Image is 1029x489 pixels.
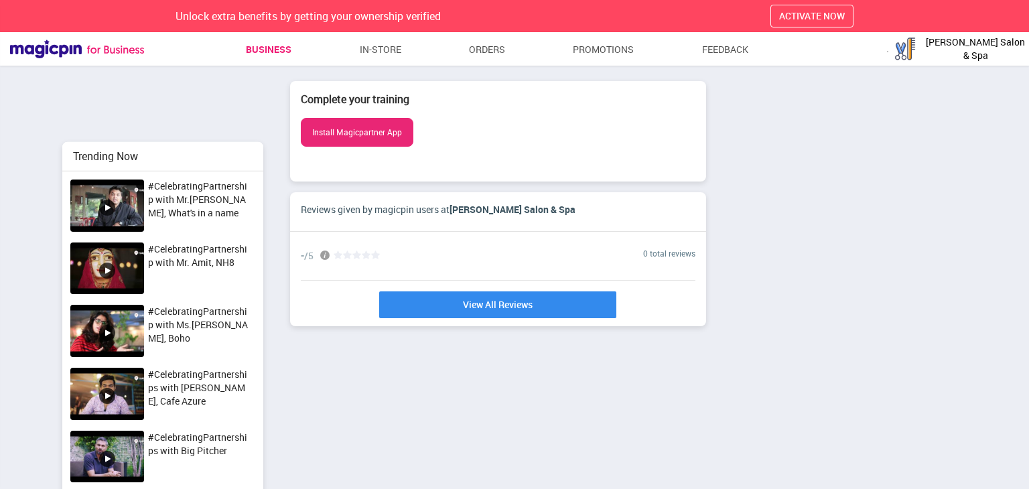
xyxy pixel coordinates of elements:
div: #CelebratingPartnerships with Big Pitcher [144,430,255,482]
img: video-play-icon.6db6df74.svg [96,260,118,281]
a: Orders [469,38,505,62]
img: video-play-icon.6db6df74.svg [96,386,118,407]
span: [PERSON_NAME] Salon & Spa [450,203,575,216]
div: Reviews given by magicpin users at [301,203,575,216]
a: Feedback [702,38,748,62]
img: video-play-icon.6db6df74.svg [96,323,118,344]
a: Promotions [573,38,634,62]
span: [PERSON_NAME] Salon & Spa [925,36,1026,62]
span: ACTIVATE NOW [779,9,845,22]
img: i [319,251,330,260]
span: - [301,248,304,263]
span: 0 [643,248,648,259]
div: Trending Now [62,142,263,171]
span: /5 [304,249,314,262]
img: Magicpin [10,40,144,58]
a: In-store [360,38,401,62]
a: View All Reviews [379,291,616,318]
button: ACTIVATE NOW [770,5,853,27]
div: #CelebratingPartnerships with [PERSON_NAME], Cafe Azure [144,368,255,420]
img: logo [892,36,918,62]
div: #CelebratingPartnership with Mr.[PERSON_NAME], What's in a name [144,180,255,232]
a: Business [246,38,291,62]
span: Unlock extra benefits by getting your ownership verified [176,9,441,23]
span: total reviews [650,248,695,259]
img: video-play-icon.6db6df74.svg [96,448,118,470]
div: #CelebratingPartnership with Ms.[PERSON_NAME], Boho [144,305,255,357]
div: Complete your training [301,92,695,107]
button: Install Magicpartner App [301,118,413,147]
img: video-play-icon.6db6df74.svg [96,198,118,219]
div: #CelebratingPartnership with Mr. Amit, NH8 [144,242,255,294]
